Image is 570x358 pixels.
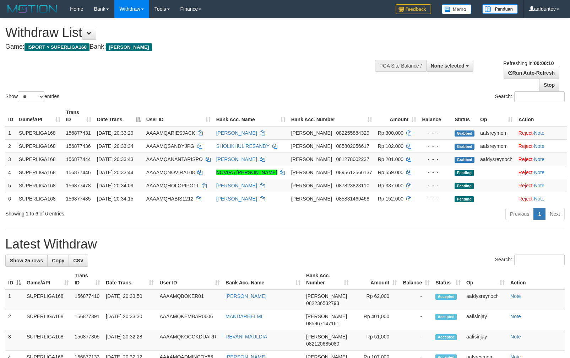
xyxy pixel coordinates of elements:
[378,196,403,202] span: Rp 152.000
[303,269,352,289] th: Bank Acc. Number: activate to sort column ascending
[477,153,516,166] td: aafdysreynoch
[24,269,72,289] th: Game/API: activate to sort column ascending
[146,183,199,188] span: AAAAMQHOLOPIPO11
[426,60,473,72] button: None selected
[516,166,567,179] td: ·
[66,156,91,162] span: 156877444
[146,156,203,162] span: AAAAMQANANTARISPO
[375,60,426,72] div: PGA Site Balance /
[507,269,565,289] th: Action
[97,170,133,175] span: [DATE] 20:33:44
[422,143,449,150] div: - - -
[516,139,567,153] td: ·
[455,196,474,202] span: Pending
[435,334,457,340] span: Accepted
[378,183,403,188] span: Rp 337.000
[534,60,554,66] strong: 00:00:10
[216,143,270,149] a: SHOLIKHUL RESANDY
[477,139,516,153] td: aafsreymom
[5,166,16,179] td: 4
[66,143,91,149] span: 156877436
[5,310,24,330] td: 2
[442,4,472,14] img: Button%20Memo.svg
[143,106,213,126] th: User ID: activate to sort column ascending
[5,207,232,217] div: Showing 1 to 6 of 6 entries
[306,314,347,319] span: [PERSON_NAME]
[146,170,195,175] span: AAAAMQNOVIRAL08
[16,192,63,205] td: SUPERLIGA168
[63,106,94,126] th: Trans ID: activate to sort column ascending
[216,196,257,202] a: [PERSON_NAME]
[291,196,332,202] span: [PERSON_NAME]
[539,79,559,91] a: Stop
[422,129,449,137] div: - - -
[378,143,403,149] span: Rp 102.000
[533,208,545,220] a: 1
[157,330,223,351] td: AAAAMQKOCOKDUARR
[103,269,157,289] th: Date Trans.: activate to sort column ascending
[463,289,507,310] td: aafdysreynoch
[505,208,534,220] a: Previous
[66,130,91,136] span: 156877431
[336,183,369,188] span: Copy 087823823110 to clipboard
[504,67,559,79] a: Run Auto-Refresh
[336,170,372,175] span: Copy 0895612566137 to clipboard
[97,130,133,136] span: [DATE] 20:33:29
[25,43,89,51] span: ISPORT > SUPERLIGA168
[72,269,103,289] th: Trans ID: activate to sort column ascending
[435,294,457,300] span: Accepted
[400,289,433,310] td: -
[5,26,373,40] h1: Withdraw List
[16,153,63,166] td: SUPERLIGA168
[97,156,133,162] span: [DATE] 20:33:43
[463,269,507,289] th: Op: activate to sort column ascending
[216,156,257,162] a: [PERSON_NAME]
[516,153,567,166] td: ·
[534,143,544,149] a: Note
[495,91,565,102] label: Search:
[477,106,516,126] th: Op: activate to sort column ascending
[5,269,24,289] th: ID: activate to sort column descending
[216,170,277,175] a: NOVIRA [PERSON_NAME]
[306,293,347,299] span: [PERSON_NAME]
[5,126,16,140] td: 1
[146,196,194,202] span: AAAAMQHABIS1212
[291,170,332,175] span: [PERSON_NAME]
[226,293,266,299] a: [PERSON_NAME]
[103,330,157,351] td: [DATE] 20:32:28
[516,192,567,205] td: ·
[422,156,449,163] div: - - -
[66,183,91,188] span: 156877478
[24,310,72,330] td: SUPERLIGA168
[291,183,332,188] span: [PERSON_NAME]
[306,321,339,326] span: Copy 085967147161 to clipboard
[422,169,449,176] div: - - -
[514,91,565,102] input: Search:
[336,143,369,149] span: Copy 085802056617 to clipboard
[455,144,474,150] span: Grabbed
[477,126,516,140] td: aafsreymom
[146,130,195,136] span: AAAAMQARIESJACK
[510,334,521,340] a: Note
[226,314,262,319] a: MANDARHELMI
[72,289,103,310] td: 156877410
[495,255,565,265] label: Search:
[534,130,544,136] a: Note
[146,143,194,149] span: AAAAMQSANDYJPG
[514,255,565,265] input: Search:
[216,130,257,136] a: [PERSON_NAME]
[455,130,474,137] span: Grabbed
[223,269,303,289] th: Bank Acc. Name: activate to sort column ascending
[16,166,63,179] td: SUPERLIGA168
[157,310,223,330] td: AAAAMQKEMBAR0606
[463,310,507,330] td: aafisinjay
[16,179,63,192] td: SUPERLIGA168
[69,255,88,267] a: CSV
[5,330,24,351] td: 3
[306,341,339,347] span: Copy 082120685080 to clipboard
[452,106,477,126] th: Status
[5,192,16,205] td: 6
[16,106,63,126] th: Game/API: activate to sort column ascending
[516,179,567,192] td: ·
[5,91,59,102] label: Show entries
